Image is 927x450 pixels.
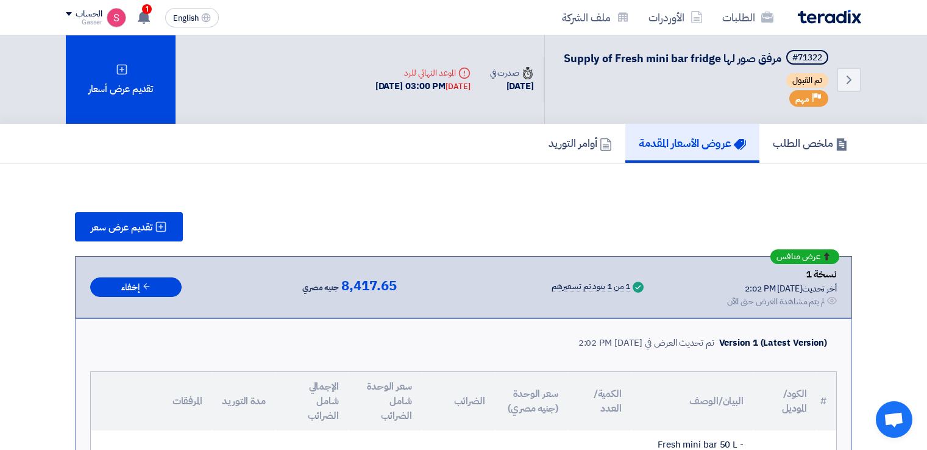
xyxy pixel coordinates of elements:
th: الكمية/العدد [568,372,631,430]
th: البيان/الوصف [631,372,753,430]
div: [DATE] [446,80,470,93]
span: English [173,14,199,23]
div: لم يتم مشاهدة العرض حتى الآن [727,295,825,308]
span: 1 [142,4,152,14]
span: 8,417.65 [341,279,397,293]
div: Version 1 (Latest Version) [719,336,827,350]
div: الموعد النهائي للرد [375,66,471,79]
div: [DATE] 03:00 PM [375,79,471,93]
div: 1 من 1 بنود تم تسعيرهم [552,282,630,292]
a: ملخص الطلب [759,124,861,163]
div: الحساب [76,9,102,20]
span: عرض منافس [776,252,820,261]
span: تم القبول [786,73,828,88]
th: الكود/الموديل [753,372,817,430]
span: مهم [795,93,809,105]
th: الإجمالي شامل الضرائب [275,372,349,430]
a: عروض الأسعار المقدمة [625,124,759,163]
div: Open chat [876,401,912,438]
div: صدرت في [490,66,534,79]
img: unnamed_1748516558010.png [107,8,126,27]
img: Teradix logo [798,10,861,24]
button: إخفاء [90,277,182,298]
a: الطلبات [712,3,783,32]
a: ملف الشركة [552,3,639,32]
a: الأوردرات [639,3,712,32]
th: سعر الوحدة (جنيه مصري) [495,372,568,430]
span: Supply of Fresh mini bar fridge مرفق صور لها [564,50,781,66]
span: تقديم عرض سعر [91,223,152,232]
th: سعر الوحدة شامل الضرائب [349,372,422,430]
th: مدة التوريد [212,372,275,430]
a: أوامر التوريد [535,124,625,163]
th: # [817,372,836,430]
button: تقديم عرض سعر [75,212,183,241]
h5: عروض الأسعار المقدمة [639,136,746,150]
th: المرفقات [91,372,212,430]
span: جنيه مصري [302,280,339,295]
h5: أوامر التوريد [549,136,612,150]
div: نسخة 1 [727,266,837,282]
th: الضرائب [422,372,495,430]
h5: ملخص الطلب [773,136,848,150]
div: Gasser [66,19,102,26]
h5: Supply of Fresh mini bar fridge مرفق صور لها [564,50,831,67]
div: أخر تحديث [DATE] 2:02 PM [727,282,837,295]
div: تقديم عرض أسعار [66,35,176,124]
button: English [165,8,219,27]
div: [DATE] [490,79,534,93]
div: #71322 [792,54,822,62]
div: تم تحديث العرض في [DATE] 2:02 PM [578,336,714,350]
